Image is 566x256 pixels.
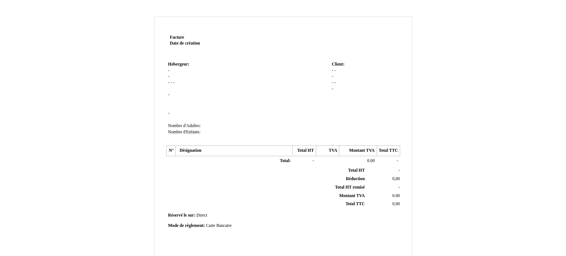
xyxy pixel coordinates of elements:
span: Montant TVA [339,193,365,198]
span: Mode de règlement: [168,223,205,228]
span: - [168,80,170,85]
span: sur: [188,213,195,218]
span: - [173,80,175,85]
span: - [332,74,333,79]
span: Total HT [348,168,365,173]
span: Total TTC [346,201,365,206]
span: - [171,80,172,85]
span: - [332,87,333,91]
span: - [168,111,170,116]
span: - [168,74,170,79]
span: Réduction [346,176,365,181]
th: Total HT [293,146,316,156]
strong: Date de création [170,41,200,46]
span: - [398,168,400,173]
span: Facture [170,35,184,40]
span: - [334,80,336,85]
span: - [398,185,400,190]
span: 0,00 [392,201,400,206]
span: Client: [332,62,344,67]
span: Réservé le [168,213,187,218]
th: Désignation [176,146,293,156]
span: - [397,158,398,163]
span: - [334,68,336,73]
span: Nombre d'Adultes: [168,123,201,128]
th: N° [167,146,176,156]
span: 0,00 [392,176,400,181]
th: TVA [316,146,339,156]
th: Total TTC [377,146,400,156]
span: - [332,80,333,85]
span: - [332,68,333,73]
span: Total HT remisé [335,185,365,190]
span: - [168,68,170,73]
span: Total: [280,158,290,163]
span: 0.00 [392,193,400,198]
span: - [312,158,314,163]
span: Direct [196,213,207,218]
span: Carte Bancaire [206,223,232,228]
span: Hebergeur: [168,62,189,67]
span: - [168,92,170,97]
span: 0.00 [367,158,375,163]
span: Nombre d'Enfants: [168,130,200,134]
th: Montant TVA [339,146,377,156]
